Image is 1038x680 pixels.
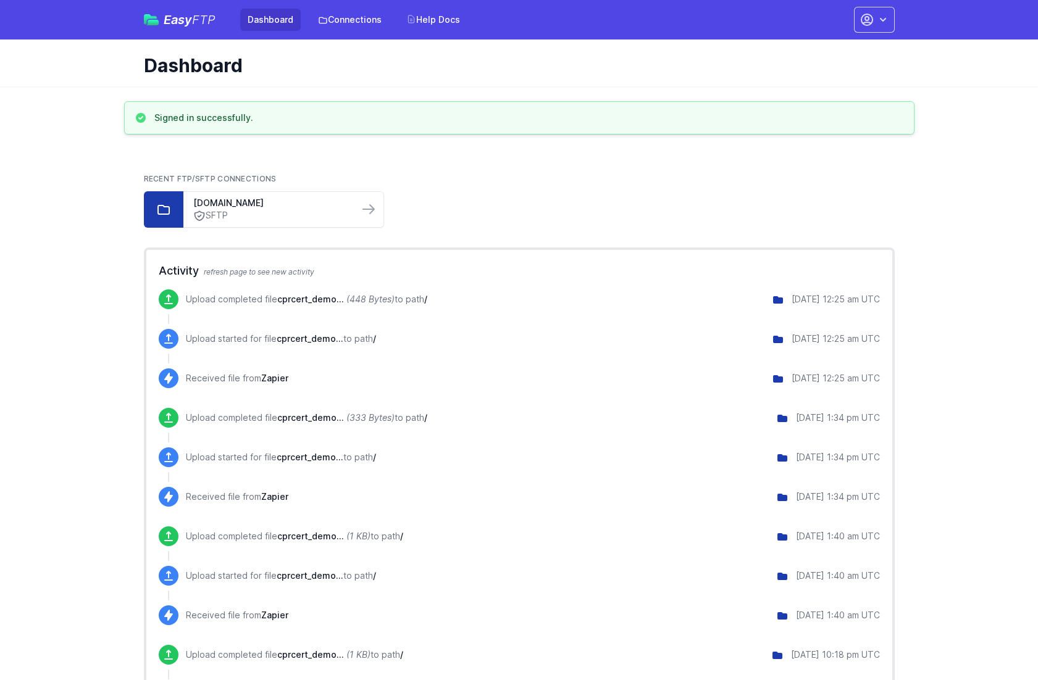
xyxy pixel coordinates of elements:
[373,452,376,462] span: /
[277,333,343,344] span: cprcert_demo.csv
[144,14,159,25] img: easyftp_logo.png
[154,112,253,124] h3: Signed in successfully.
[144,174,895,184] h2: Recent FTP/SFTP Connections
[791,649,880,661] div: [DATE] 10:18 pm UTC
[186,530,403,542] p: Upload completed file to path
[186,333,376,345] p: Upload started for file to path
[424,412,427,423] span: /
[796,491,880,503] div: [DATE] 1:34 pm UTC
[277,531,344,541] span: cprcert_demo.csv
[792,372,880,384] div: [DATE] 12:25 am UTC
[261,373,288,383] span: Zapier
[186,451,376,463] p: Upload started for file to path
[186,491,288,503] p: Received file from
[192,12,216,27] span: FTP
[144,14,216,26] a: EasyFTP
[186,293,427,305] p: Upload completed file to path
[193,209,349,222] a: SFTP
[159,262,880,280] h2: Activity
[277,570,343,581] span: cprcert_demo.csv
[346,531,370,541] i: (1 KB)
[277,452,343,462] span: cprcert_demo.csv
[373,333,376,344] span: /
[796,609,880,621] div: [DATE] 1:40 am UTC
[193,197,349,209] a: [DOMAIN_NAME]
[796,570,880,582] div: [DATE] 1:40 am UTC
[186,570,376,582] p: Upload started for file to path
[261,610,288,620] span: Zapier
[346,649,370,660] i: (1 KB)
[796,530,880,542] div: [DATE] 1:40 am UTC
[186,412,427,424] p: Upload completed file to path
[277,412,344,423] span: cprcert_demo.csv
[796,412,880,424] div: [DATE] 1:34 pm UTC
[186,649,403,661] p: Upload completed file to path
[186,372,288,384] p: Received file from
[399,9,467,31] a: Help Docs
[277,649,344,660] span: cprcert_demo.csv
[373,570,376,581] span: /
[346,294,395,304] i: (448 Bytes)
[240,9,301,31] a: Dashboard
[261,491,288,502] span: Zapier
[164,14,216,26] span: Easy
[792,293,880,305] div: [DATE] 12:25 am UTC
[796,451,880,463] div: [DATE] 1:34 pm UTC
[277,294,344,304] span: cprcert_demo.csv
[424,294,427,304] span: /
[144,54,885,77] h1: Dashboard
[204,267,314,276] span: refresh page to see new activity
[346,412,395,423] i: (333 Bytes)
[400,649,403,660] span: /
[400,531,403,541] span: /
[792,333,880,345] div: [DATE] 12:25 am UTC
[311,9,389,31] a: Connections
[186,609,288,621] p: Received file from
